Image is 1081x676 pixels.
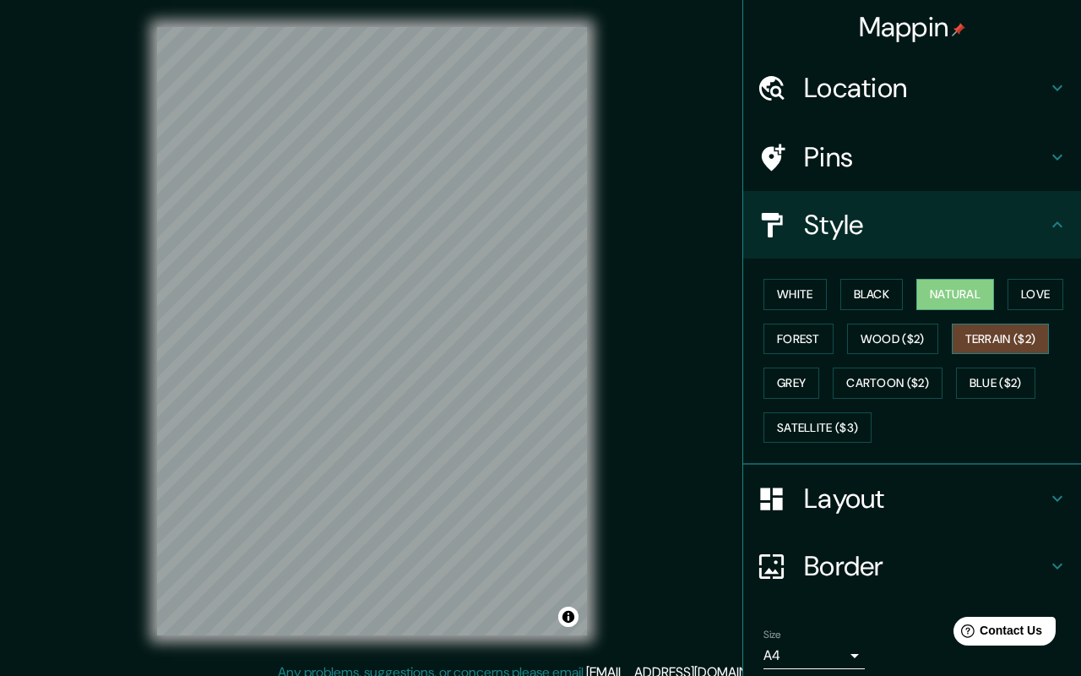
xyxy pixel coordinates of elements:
[743,191,1081,259] div: Style
[804,71,1047,105] h4: Location
[743,465,1081,532] div: Layout
[952,23,965,36] img: pin-icon.png
[916,279,994,310] button: Natural
[763,324,834,355] button: Forest
[804,208,1047,242] h4: Style
[804,549,1047,583] h4: Border
[763,368,819,399] button: Grey
[743,532,1081,600] div: Border
[763,642,865,669] div: A4
[558,607,579,627] button: Toggle attribution
[840,279,904,310] button: Black
[743,123,1081,191] div: Pins
[157,27,587,635] canvas: Map
[1008,279,1063,310] button: Love
[847,324,938,355] button: Wood ($2)
[763,412,872,444] button: Satellite ($3)
[763,628,781,642] label: Size
[804,482,1047,515] h4: Layout
[804,140,1047,174] h4: Pins
[931,610,1062,657] iframe: Help widget launcher
[833,368,942,399] button: Cartoon ($2)
[956,368,1035,399] button: Blue ($2)
[952,324,1050,355] button: Terrain ($2)
[859,10,966,44] h4: Mappin
[763,279,827,310] button: White
[743,54,1081,122] div: Location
